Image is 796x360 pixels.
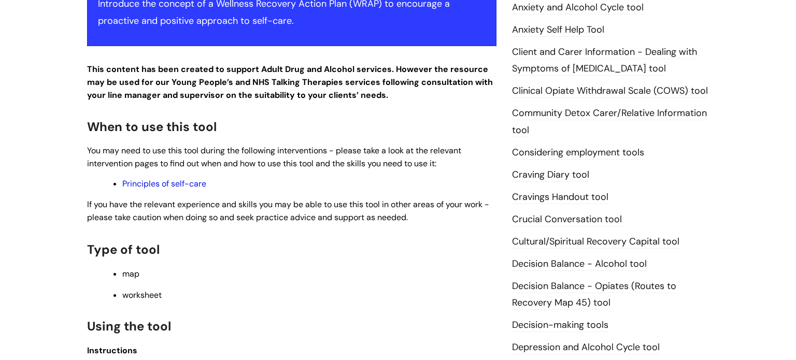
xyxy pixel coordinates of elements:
span: When to use this tool [87,119,217,135]
span: Using the tool [87,318,171,334]
span: You may need to use this tool during the following interventions - please take a look at the rele... [87,145,461,169]
a: Craving Diary tool [512,168,589,182]
span: If you have the relevant experience and skills you may be able to use this tool in other areas of... [87,199,489,223]
a: Community Detox Carer/Relative Information tool [512,107,707,137]
span: Instructions [87,345,137,356]
a: Cravings Handout tool [512,191,608,204]
a: Cultural/Spiritual Recovery Capital tool [512,235,679,249]
a: Client and Carer Information - Dealing with Symptoms of [MEDICAL_DATA] tool [512,46,697,76]
span: map [122,268,139,279]
a: Decision Balance - Opiates (Routes to Recovery Map 45) tool [512,280,676,310]
a: Clinical Opiate Withdrawal Scale (COWS) tool [512,84,708,98]
a: Anxiety and Alcohol Cycle tool [512,1,644,15]
span: worksheet [122,290,162,300]
a: Crucial Conversation tool [512,213,622,226]
a: Principles of self-care [122,178,206,189]
a: Depression and Alcohol Cycle tool [512,341,660,354]
a: Considering employment tools [512,146,644,160]
a: Decision-making tools [512,319,608,332]
strong: This content has been created to support Adult Drug and Alcohol services. However the resource ma... [87,64,493,100]
span: Type of tool [87,241,160,257]
a: Anxiety Self Help Tool [512,23,604,37]
a: Decision Balance - Alcohol tool [512,257,647,271]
